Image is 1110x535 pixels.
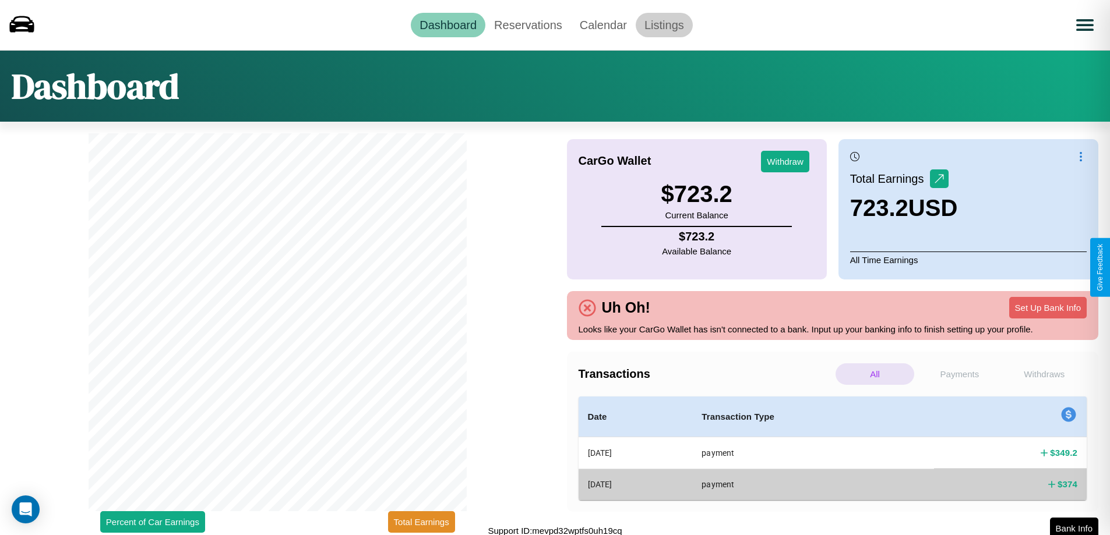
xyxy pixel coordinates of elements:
[636,13,693,37] a: Listings
[388,511,455,533] button: Total Earnings
[596,299,656,316] h4: Uh Oh!
[761,151,809,172] button: Withdraw
[702,410,925,424] h4: Transaction Type
[100,511,205,533] button: Percent of Car Earnings
[1050,447,1077,459] h4: $ 349.2
[588,410,683,424] h4: Date
[571,13,636,37] a: Calendar
[579,154,651,168] h4: CarGo Wallet
[836,363,914,385] p: All
[579,321,1087,337] p: Looks like your CarGo Wallet has isn't connected to a bank. Input up your banking info to finish ...
[1069,9,1101,41] button: Open menu
[579,437,693,469] th: [DATE]
[850,168,930,189] p: Total Earnings
[1009,297,1087,318] button: Set Up Bank Info
[411,13,485,37] a: Dashboard
[1058,478,1077,490] h4: $ 374
[661,207,732,223] p: Current Balance
[12,495,40,523] div: Open Intercom Messenger
[850,251,1087,268] p: All Time Earnings
[692,469,934,499] th: payment
[579,396,1087,500] table: simple table
[485,13,571,37] a: Reservations
[920,363,999,385] p: Payments
[579,469,693,499] th: [DATE]
[1096,244,1104,291] div: Give Feedback
[661,181,732,207] h3: $ 723.2
[662,230,731,243] h4: $ 723.2
[579,367,833,381] h4: Transactions
[662,243,731,259] p: Available Balance
[692,437,934,469] th: payment
[850,195,958,221] h3: 723.2 USD
[12,62,179,110] h1: Dashboard
[1005,363,1084,385] p: Withdraws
